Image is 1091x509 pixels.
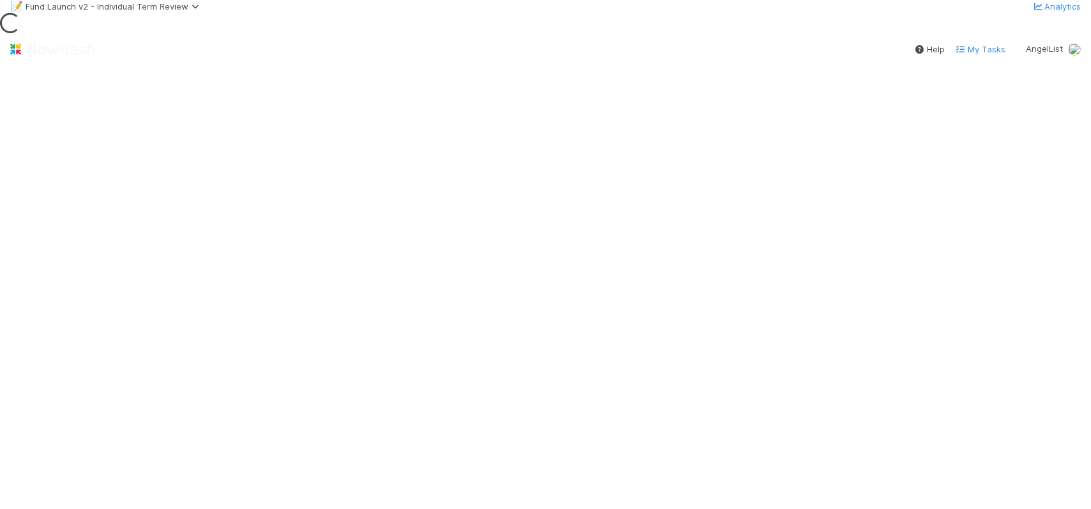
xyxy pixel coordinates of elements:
img: avatar_ba22fd42-677f-4b89-aaa3-073be741e398.png [1068,43,1081,56]
span: AngelList [1026,43,1063,54]
span: Fund Launch v2 - Individual Term Review [26,1,204,11]
div: Help [914,43,945,56]
img: logo-inverted-e16ddd16eac7371096b0.svg [10,38,95,60]
a: Analytics [1032,1,1081,11]
span: 📝 [10,1,23,11]
a: My Tasks [955,43,1005,56]
span: My Tasks [955,44,1005,54]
